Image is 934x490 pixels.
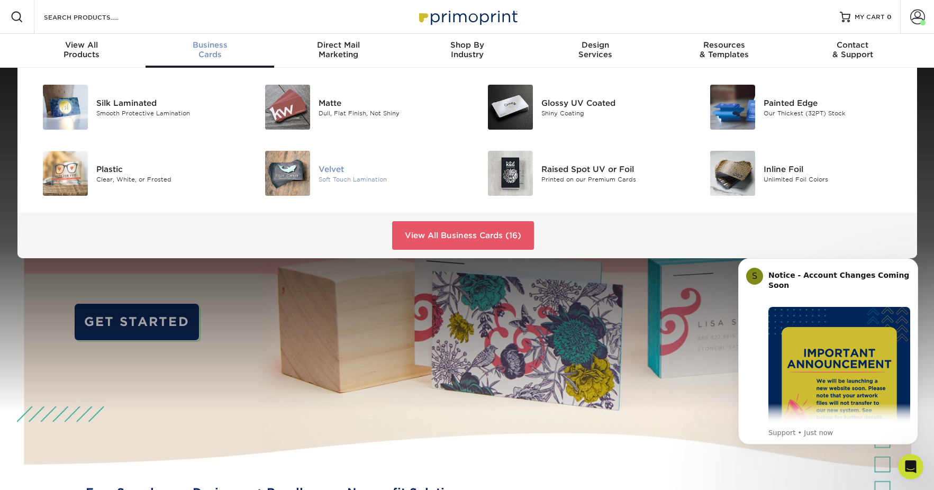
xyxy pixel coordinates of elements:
[788,40,917,50] span: Contact
[788,34,917,68] a: Contact& Support
[403,34,531,68] a: Shop ByIndustry
[96,163,237,175] div: Plastic
[541,97,682,108] div: Glossy UV Coated
[788,40,917,59] div: & Support
[764,97,904,108] div: Painted Edge
[764,175,904,184] div: Unlimited Foil Colors
[722,242,934,461] iframe: Intercom notifications message
[43,151,88,196] img: Plastic Business Cards
[30,80,237,134] a: Silk Laminated Business Cards Silk Laminated Smooth Protective Lamination
[531,40,660,50] span: Design
[17,40,146,59] div: Products
[898,454,923,479] iframe: Intercom live chat
[764,108,904,117] div: Our Thickest (32PT) Stock
[30,147,237,200] a: Plastic Business Cards Plastic Clear, White, or Frosted
[392,221,534,250] a: View All Business Cards (16)
[96,97,237,108] div: Silk Laminated
[274,40,403,59] div: Marketing
[265,85,310,130] img: Matte Business Cards
[475,80,682,134] a: Glossy UV Coated Business Cards Glossy UV Coated Shiny Coating
[274,40,403,50] span: Direct Mail
[488,151,533,196] img: Raised Spot UV or Foil Business Cards
[697,147,904,200] a: Inline Foil Business Cards Inline Foil Unlimited Foil Colors
[855,13,885,22] span: MY CART
[43,11,146,23] input: SEARCH PRODUCTS.....
[319,97,459,108] div: Matte
[146,40,274,59] div: Cards
[531,40,660,59] div: Services
[660,40,788,59] div: & Templates
[319,175,459,184] div: Soft Touch Lamination
[764,163,904,175] div: Inline Foil
[319,108,459,117] div: Dull, Flat Finish, Not Shiny
[146,34,274,68] a: BusinessCards
[274,34,403,68] a: Direct MailMarketing
[697,80,904,134] a: Painted Edge Business Cards Painted Edge Our Thickest (32PT) Stock
[96,175,237,184] div: Clear, White, or Frosted
[541,175,682,184] div: Printed on our Premium Cards
[17,40,146,50] span: View All
[541,108,682,117] div: Shiny Coating
[403,40,531,59] div: Industry
[319,163,459,175] div: Velvet
[252,80,459,134] a: Matte Business Cards Matte Dull, Flat Finish, Not Shiny
[403,40,531,50] span: Shop By
[17,34,146,68] a: View AllProducts
[710,151,755,196] img: Inline Foil Business Cards
[414,5,520,28] img: Primoprint
[531,34,660,68] a: DesignServices
[887,13,892,21] span: 0
[96,108,237,117] div: Smooth Protective Lamination
[252,147,459,200] a: Velvet Business Cards Velvet Soft Touch Lamination
[265,151,310,196] img: Velvet Business Cards
[660,40,788,50] span: Resources
[43,85,88,130] img: Silk Laminated Business Cards
[146,40,274,50] span: Business
[488,85,533,130] img: Glossy UV Coated Business Cards
[475,147,682,200] a: Raised Spot UV or Foil Business Cards Raised Spot UV or Foil Printed on our Premium Cards
[660,34,788,68] a: Resources& Templates
[541,163,682,175] div: Raised Spot UV or Foil
[710,85,755,130] img: Painted Edge Business Cards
